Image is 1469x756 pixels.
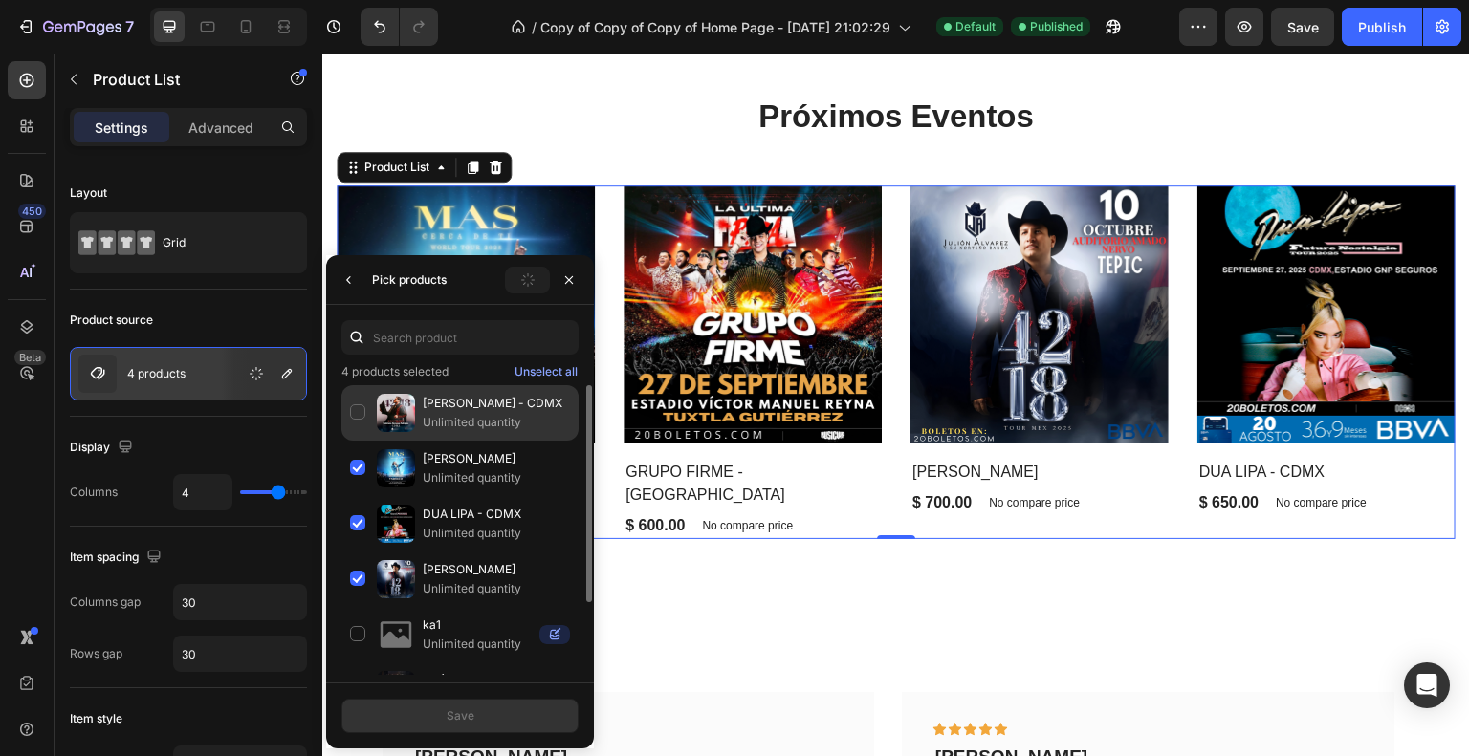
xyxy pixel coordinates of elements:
a: JULIÓN ÁLVAREZ - NAYARIT [588,132,846,390]
img: collections [377,616,415,654]
button: 7 [8,8,143,46]
div: Product source [70,312,153,329]
span: Default [955,18,996,35]
img: collections [377,505,415,543]
span: / [532,17,537,37]
button: Publish [1342,8,1422,46]
div: Beta [14,350,46,365]
p: DUA LIPA - CDMX [423,505,570,524]
button: Save [1271,8,1334,46]
img: collections [377,449,415,487]
p: [PERSON_NAME] - CDMX [423,394,570,413]
div: Item style [70,710,122,727]
iframe: Design area [322,54,1469,756]
p: Product List [93,68,255,91]
div: Publish [1358,17,1406,37]
p: No compare price [667,443,757,455]
div: Columns gap [70,594,141,611]
a: DUA LIPA - CDMX [875,132,1133,390]
input: Auto [174,585,306,619]
strong: [PERSON_NAME] [93,693,245,713]
p: [PERSON_NAME] [423,449,570,468]
img: collections [377,671,415,709]
div: $ 650.00 [875,436,938,463]
div: 450 [18,204,46,219]
div: $ 700.00 [588,436,651,463]
p: Settings [95,118,148,138]
p: Unlimited quantity [423,579,570,598]
p: No compare price [380,466,471,478]
p: PRÓFUGOS DEL ANEXO - CDMX [423,671,570,690]
span: Published [1030,18,1083,35]
div: Save [447,707,474,724]
button: Save [341,699,579,733]
div: Rows gap [70,645,122,662]
input: Auto [174,475,231,509]
div: Open Intercom Messenger [1404,662,1450,708]
a: [PERSON_NAME] [588,405,846,432]
img: collections [377,394,415,432]
div: Display [70,435,137,461]
img: collections [377,560,415,598]
strong: [PERSON_NAME] [613,693,765,713]
input: Auto [174,637,306,671]
span: Copy of Copy of Copy of Home Page - [DATE] 21:02:29 [540,17,890,37]
div: Columns [70,484,118,501]
p: 4 products selected [341,362,449,381]
p: Unlimited quantity [423,635,532,654]
div: Item spacing [70,545,165,571]
div: Undo/Redo [361,8,438,46]
p: Advanced [188,118,253,138]
p: 7 [125,15,134,38]
p: 4 products [127,367,186,380]
p: [PERSON_NAME] [423,560,570,579]
a: DUA LIPA - CDMX [875,405,1133,432]
img: product feature img [78,355,117,393]
button: Unselect all [514,362,579,381]
p: Unlimited quantity [423,413,570,432]
div: Unselect all [515,363,578,380]
div: Pick products [372,271,447,289]
div: Product List [38,105,111,122]
p: Unlimited quantity [423,524,570,543]
div: Layout [70,184,107,202]
div: Grid [163,221,279,265]
p: No compare price [954,443,1044,455]
input: Search product [341,320,579,355]
p: Unlimited quantity [423,468,570,487]
span: Save [1287,19,1319,35]
p: ka1 [423,616,532,635]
